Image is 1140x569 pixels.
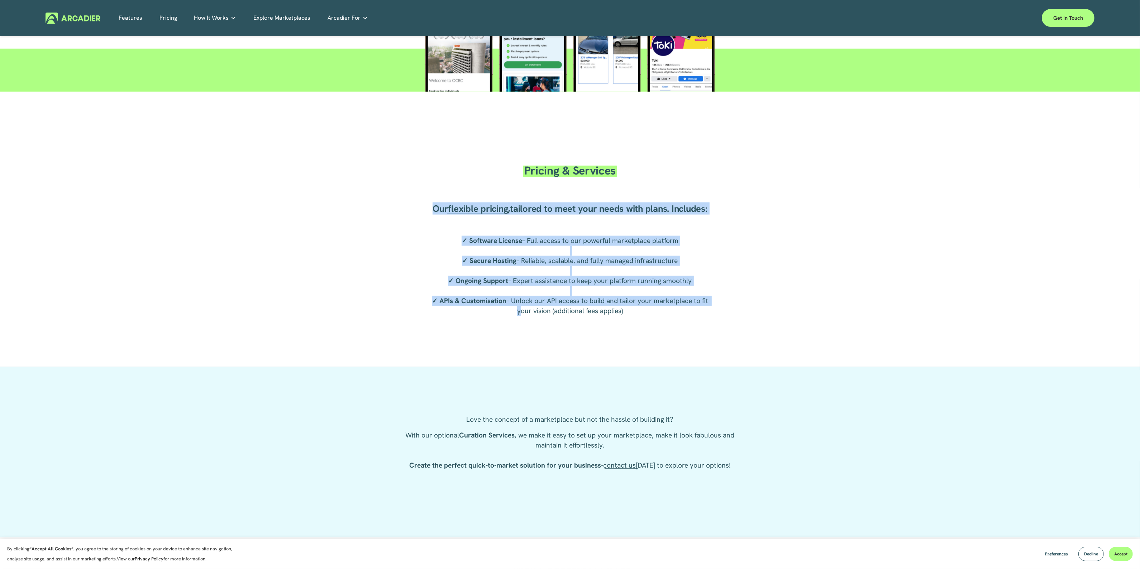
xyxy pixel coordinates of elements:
[7,544,240,564] p: By clicking , you agree to the storing of cookies on your device to enhance site navigation, anal...
[1104,535,1140,569] iframe: Chat Widget
[328,13,361,23] span: Arcadier For
[462,256,517,265] strong: ✓ Secure Hosting
[508,202,510,215] a: ,
[1078,547,1104,561] button: Decline
[253,13,310,24] a: Explore Marketplaces
[1045,551,1068,557] span: Preferences
[469,236,522,245] strong: Software License
[405,415,735,425] p: Love the concept of a marketplace but not the hassle of building it?
[405,430,735,470] p: With our optional , we make it easy to set up your marketplace, make it look fabulous and maintai...
[426,236,713,316] p: – Full access to our powerful marketplace platform – Reliable, scalable, and fully managed infras...
[448,202,508,215] a: flexible pricing
[1040,547,1073,561] button: Preferences
[46,13,100,24] img: Arcadier
[1084,551,1098,557] span: Decline
[432,296,506,305] strong: ✓ APIs & Customisation
[409,461,601,470] strong: Create the perfect quick-to-market solution for your business
[119,13,142,24] a: Features
[1042,9,1094,27] a: Get in touch
[448,276,509,285] strong: ✓ Ongoing Support
[459,431,515,440] strong: Curation Services
[462,236,467,245] strong: ✓
[510,202,707,215] span: tailored to meet your needs with plans. Includes:
[29,546,73,552] strong: “Accept All Cookies”
[135,556,163,562] a: Privacy Policy
[194,13,229,23] span: How It Works
[328,13,368,24] a: folder dropdown
[159,13,177,24] a: Pricing
[524,163,616,178] span: Pricing & Services
[433,202,448,215] span: Our
[194,13,236,24] a: folder dropdown
[603,461,636,470] a: contact us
